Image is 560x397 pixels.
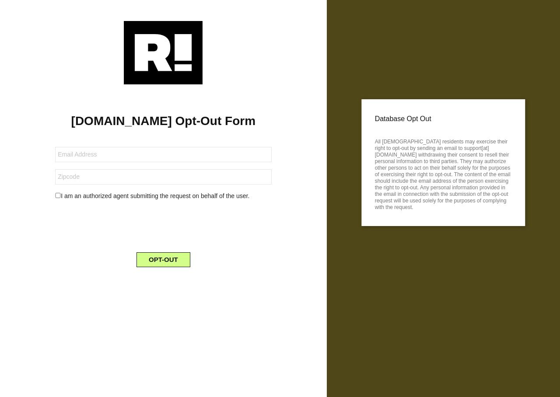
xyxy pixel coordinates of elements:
[375,112,512,125] p: Database Opt Out
[136,252,190,267] button: OPT-OUT
[49,192,278,201] div: I am an authorized agent submitting the request on behalf of the user.
[375,136,512,211] p: All [DEMOGRAPHIC_DATA] residents may exercise their right to opt-out by sending an email to suppo...
[97,208,230,242] iframe: reCAPTCHA
[124,21,203,84] img: Retention.com
[55,147,271,162] input: Email Address
[13,114,314,129] h1: [DOMAIN_NAME] Opt-Out Form
[55,169,271,185] input: Zipcode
